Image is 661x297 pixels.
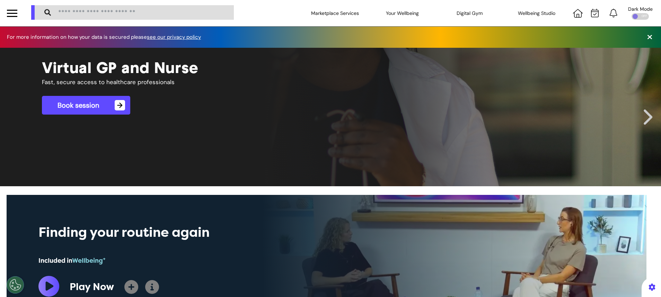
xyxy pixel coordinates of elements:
div: For more information on how your data is secured please [7,35,208,40]
sup: + [103,256,106,261]
div: OFF [632,13,649,20]
div: Your Wellbeing [369,3,436,23]
h1: Virtual GP and Nurse [42,58,619,77]
div: Wellbeing Studio [503,3,570,23]
div: Dark Mode [628,7,653,11]
span: Wellbeing [72,257,106,264]
div: Marketplace Services [302,3,369,23]
div: Play Now [70,280,114,294]
a: see our privacy policy [147,34,201,40]
div: Finding your routine again [38,223,390,242]
div: Digital Gym [436,3,503,23]
a: Book session→ [42,96,130,115]
span: → [115,100,125,110]
button: Open Preferences [7,276,24,294]
div: Included in [38,256,390,265]
h4: Fast, secure access to healthcare professionals [42,79,317,85]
